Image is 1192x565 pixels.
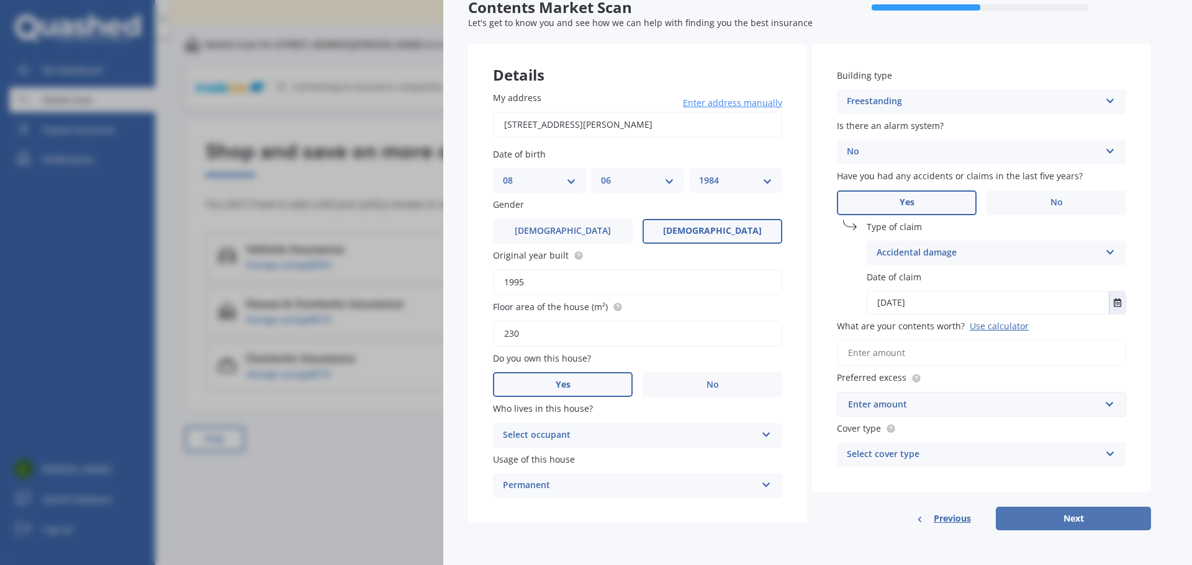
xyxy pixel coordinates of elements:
span: Type of claim [867,221,922,233]
span: No [707,380,719,390]
div: Use calculator [970,320,1029,332]
span: Usage of this house [493,453,575,465]
input: Enter address [493,112,782,138]
span: [DEMOGRAPHIC_DATA] [515,226,611,236]
span: Date of birth [493,148,546,160]
div: Accidental damage [877,246,1100,260]
span: Preferred excess [837,372,906,384]
span: Is there an alarm system? [837,120,944,131]
button: Select date [1109,291,1126,314]
span: Building type [837,69,892,81]
span: Who lives in this house? [493,403,593,415]
span: Previous [934,509,971,528]
span: Original year built [493,249,569,261]
div: Enter amount [848,398,1100,411]
span: Gender [493,199,524,211]
span: Do you own this house? [493,352,591,364]
span: Floor area of the house (m²) [493,301,608,313]
span: Enter address manually [683,97,782,109]
span: Yes [900,197,914,208]
span: Yes [556,380,571,390]
div: No [847,145,1100,159]
div: Permanent [503,478,756,493]
span: Have you had any accidents or claims in the last five years? [837,171,1083,182]
span: My address [493,92,541,104]
input: Enter year [493,269,782,295]
button: Next [996,507,1151,530]
span: No [1050,197,1063,208]
span: What are your contents worth? [837,320,965,332]
span: Cover type [837,422,881,434]
span: [DEMOGRAPHIC_DATA] [663,226,762,236]
span: Date of claim [867,271,921,283]
input: Enter floor area [493,321,782,347]
div: Select occupant [503,428,756,443]
span: Let's get to know you and see how we can help with finding you the best insurance [468,17,813,29]
div: Select cover type [847,447,1100,462]
div: Details [468,44,807,81]
input: Enter amount [837,340,1126,366]
div: Freestanding [847,94,1100,109]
